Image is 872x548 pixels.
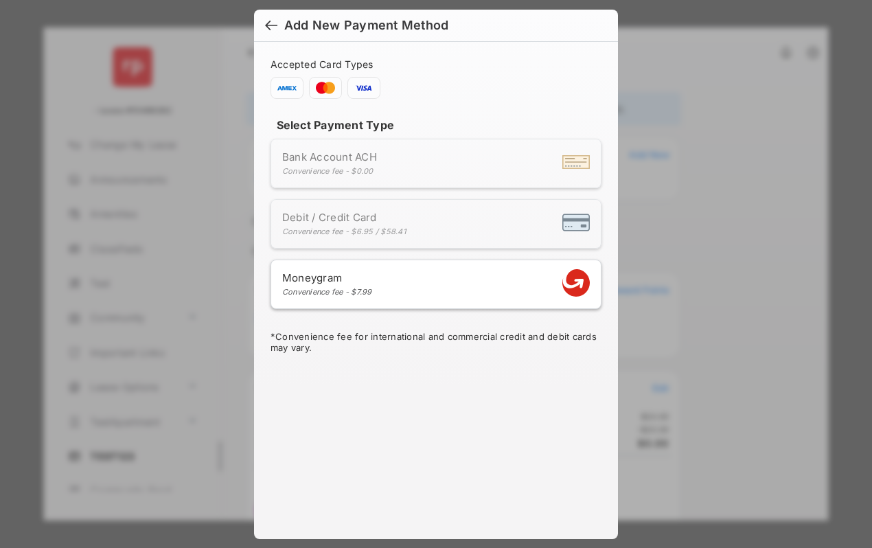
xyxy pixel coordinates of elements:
div: Convenience fee - $6.95 / $58.41 [282,227,406,236]
div: * Convenience fee for international and commercial credit and debit cards may vary. [271,331,601,356]
h4: Select Payment Type [271,118,601,132]
span: Accepted Card Types [271,58,379,70]
div: Convenience fee - $0.00 [282,166,377,176]
span: Moneygram [282,271,372,284]
span: Debit / Credit Card [282,211,406,224]
div: Add New Payment Method [284,18,448,33]
span: Bank Account ACH [282,150,377,163]
div: Convenience fee - $7.99 [282,287,372,297]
